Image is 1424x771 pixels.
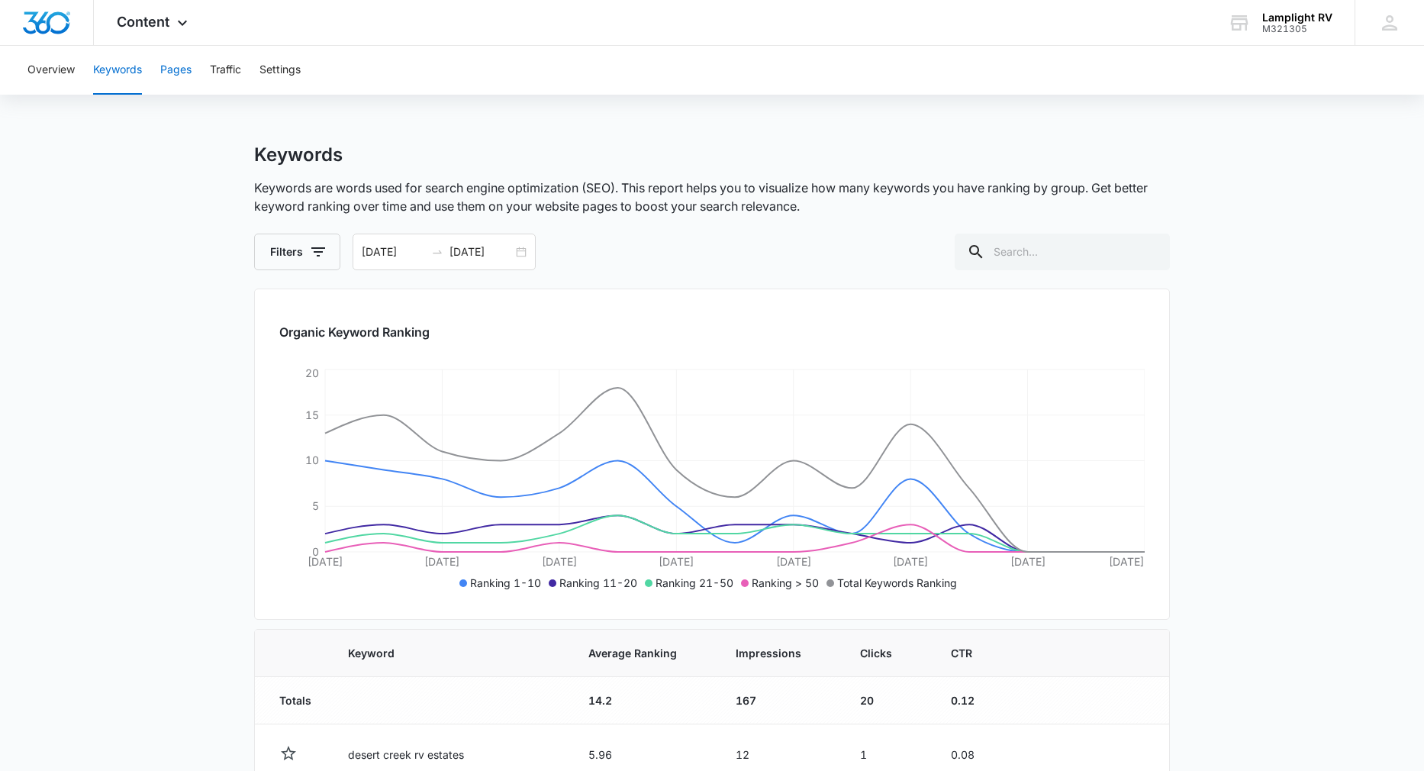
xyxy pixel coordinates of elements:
button: Filters [254,234,340,270]
span: Keyword [348,645,530,661]
tspan: [DATE] [776,555,811,568]
h2: Organic Keyword Ranking [279,323,1145,341]
td: 14.2 [570,677,717,724]
tspan: [DATE] [1010,555,1045,568]
tspan: 15 [305,408,319,421]
td: 0.12 [933,677,1013,724]
button: Overview [27,46,75,95]
td: 20 [842,677,933,724]
div: account name [1262,11,1332,24]
tspan: [DATE] [424,555,459,568]
td: Totals [255,677,330,724]
span: CTR [951,645,972,661]
tspan: [DATE] [893,555,928,568]
span: Total Keywords Ranking [837,576,957,589]
button: Traffic [210,46,241,95]
tspan: 20 [305,366,319,379]
span: Impressions [736,645,801,661]
p: Keywords are words used for search engine optimization (SEO). This report helps you to visualize ... [254,179,1170,215]
button: Settings [259,46,301,95]
span: Ranking 21-50 [656,576,733,589]
span: Clicks [860,645,892,661]
tspan: 5 [312,499,319,512]
input: Start date [362,244,425,260]
span: swap-right [431,246,443,258]
tspan: [DATE] [542,555,577,568]
input: Search... [955,234,1170,270]
span: Ranking 1-10 [470,576,541,589]
td: 167 [717,677,842,724]
tspan: 10 [305,453,319,466]
span: Content [117,14,169,30]
tspan: 0 [312,545,319,558]
tspan: [DATE] [1109,555,1144,568]
span: Average Ranking [588,645,677,661]
div: account id [1262,24,1332,34]
span: Ranking > 50 [752,576,819,589]
tspan: [DATE] [308,555,343,568]
span: Ranking 11-20 [559,576,637,589]
span: to [431,246,443,258]
h1: Keywords [254,144,343,166]
button: Pages [160,46,192,95]
input: End date [449,244,513,260]
button: Keywords [93,46,142,95]
tspan: [DATE] [659,555,694,568]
